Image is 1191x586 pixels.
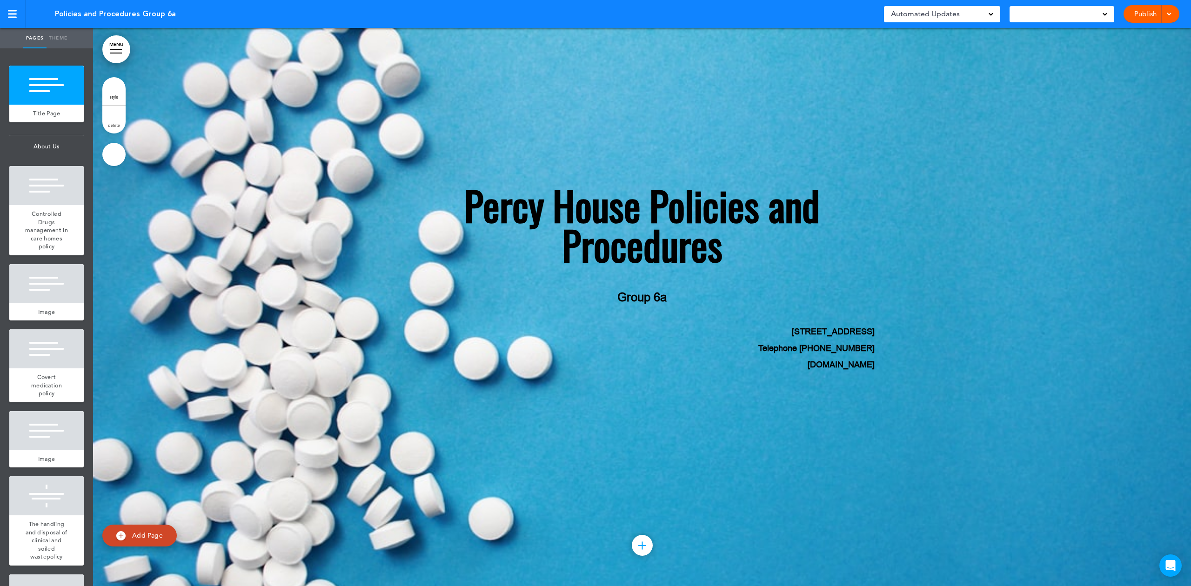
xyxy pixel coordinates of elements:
[758,343,875,354] span: Telephone [PHONE_NUMBER]
[38,308,55,316] span: Image
[25,210,68,250] span: Controlled Drugs management in care homes policy
[132,531,163,539] span: Add Page
[23,28,47,48] a: Pages
[9,303,84,321] a: Image
[108,122,120,128] span: delete
[891,7,960,20] span: Automated Updates
[102,106,126,133] a: delete
[464,176,483,234] strong: P
[38,455,55,463] span: Image
[617,289,667,306] span: Group 6a
[1131,5,1160,23] a: Publish
[26,520,67,560] span: The handling and disposal of clinical and soiled wastepolicy
[110,94,118,100] span: style
[102,35,130,63] a: MENU
[102,77,126,105] a: style
[792,326,875,337] span: [STREET_ADDRESS]
[9,135,84,158] span: About Us
[9,368,84,402] a: Covert medication policy
[31,373,62,397] span: Covert medication policy
[9,105,84,122] a: Title Page
[102,525,177,546] a: Add Page
[33,109,60,117] span: Title Page
[9,515,84,566] a: The handling and disposal of clinical and soiled wastepolicy
[808,359,875,370] strong: [DOMAIN_NAME]
[1159,554,1182,577] div: Open Intercom Messenger
[9,450,84,468] a: Image
[116,531,126,540] img: add.svg
[55,9,176,19] span: Policies and Procedures Group 6a
[483,176,820,274] strong: ercy House Policies and Procedures
[47,28,70,48] a: Theme
[9,205,84,255] a: Controlled Drugs management in care homes policy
